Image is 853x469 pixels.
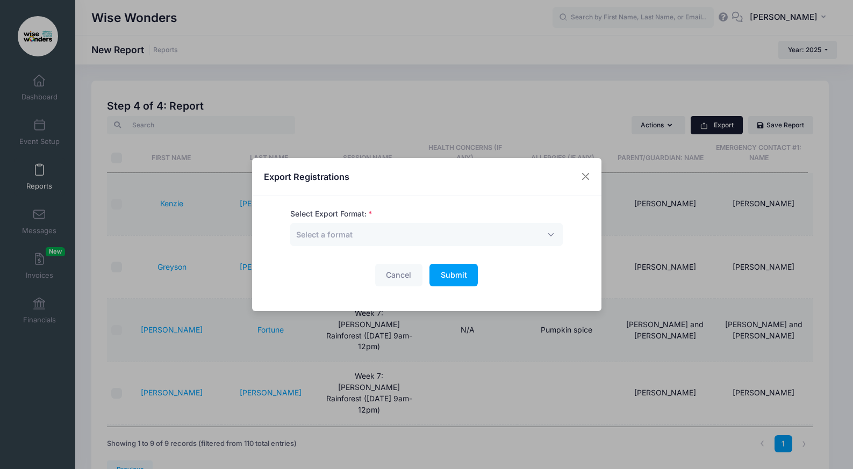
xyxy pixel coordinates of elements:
[441,270,467,279] span: Submit
[429,264,478,287] button: Submit
[576,167,595,186] button: Close
[290,208,372,220] label: Select Export Format:
[290,223,563,246] span: Select a format
[375,264,422,287] button: Cancel
[296,230,353,239] span: Select a format
[264,170,349,183] h4: Export Registrations
[296,229,353,240] span: Select a format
